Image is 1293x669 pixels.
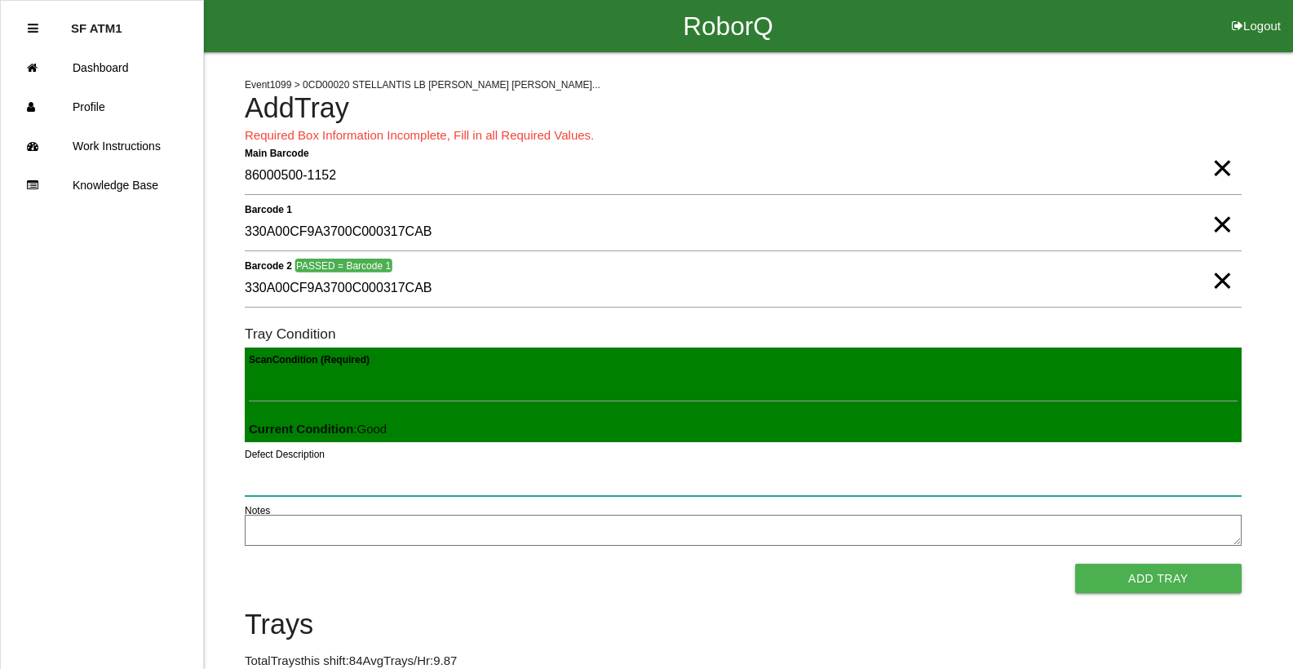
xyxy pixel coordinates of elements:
[249,422,353,436] b: Current Condition
[245,447,325,462] label: Defect Description
[245,259,292,271] b: Barcode 2
[28,9,38,48] div: Close
[1,166,203,205] a: Knowledge Base
[245,609,1242,640] h4: Trays
[1,126,203,166] a: Work Instructions
[249,422,387,436] span: : Good
[245,203,292,215] b: Barcode 1
[249,353,370,365] b: Scan Condition (Required)
[245,79,600,91] span: Event 1099 > 0CD00020 STELLANTIS LB [PERSON_NAME] [PERSON_NAME]...
[1211,135,1233,168] span: Clear Input
[245,503,270,518] label: Notes
[245,326,1242,342] h6: Tray Condition
[245,147,309,158] b: Main Barcode
[1,87,203,126] a: Profile
[245,157,1242,195] input: Required
[245,93,1242,124] h4: Add Tray
[1075,564,1242,593] button: Add Tray
[1211,192,1233,224] span: Clear Input
[1211,248,1233,281] span: Clear Input
[1,48,203,87] a: Dashboard
[71,9,122,35] p: SF ATM1
[245,126,1242,145] p: Required Box Information Incomplete, Fill in all Required Values.
[294,259,392,272] span: PASSED = Barcode 1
